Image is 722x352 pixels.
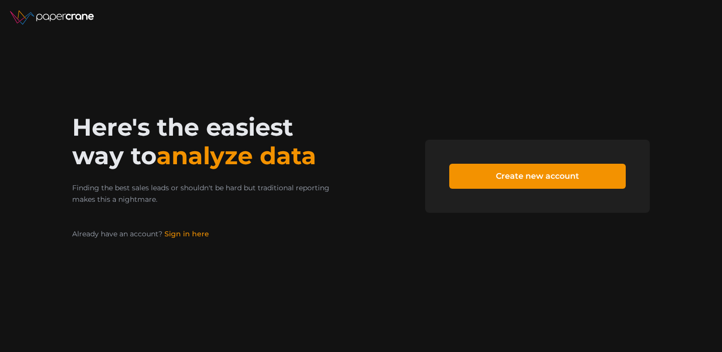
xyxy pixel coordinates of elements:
p: Finding the best sales leads or shouldn't be hard but traditional reporting makes this a nightmare. [72,182,351,205]
p: Already have an account? [72,229,351,239]
span: analyze data [156,141,316,170]
span: Create new account [496,164,579,188]
h2: Here's the easiest way to [72,113,351,170]
a: Sign in here [164,229,209,238]
a: Create new account [449,164,626,189]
